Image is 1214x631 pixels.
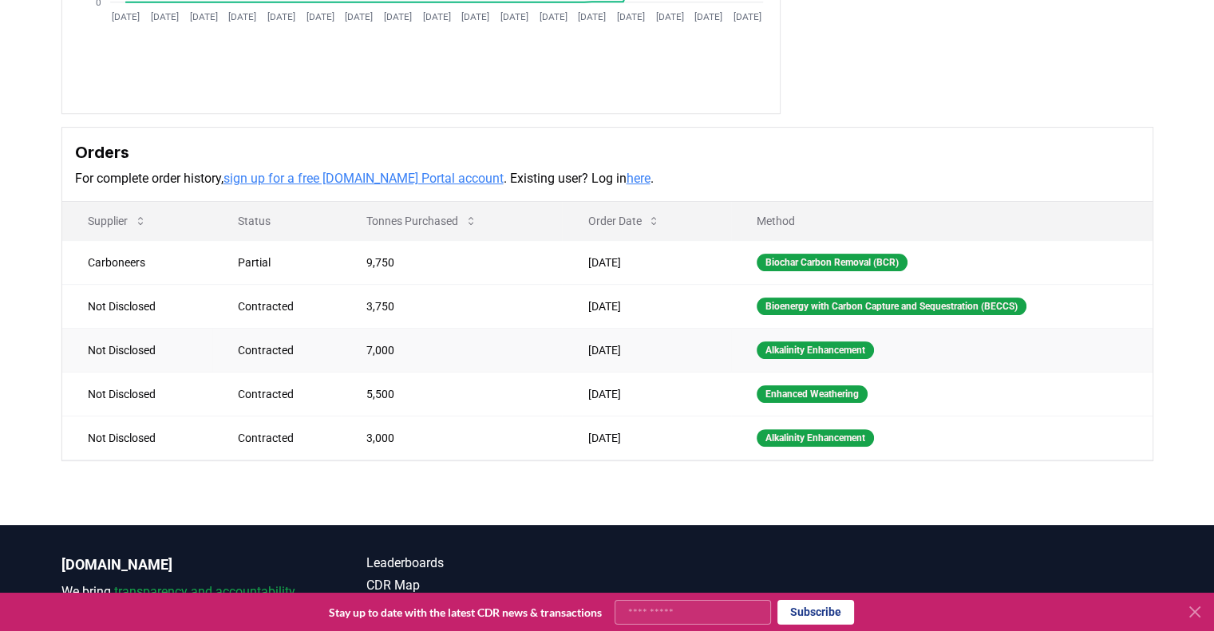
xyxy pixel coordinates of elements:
[223,171,504,186] a: sign up for a free [DOMAIN_NAME] Portal account
[539,11,567,22] tspan: [DATE]
[238,298,328,314] div: Contracted
[366,576,607,595] a: CDR Map
[341,284,562,328] td: 3,750
[575,205,673,237] button: Order Date
[225,213,328,229] p: Status
[75,140,1140,164] h3: Orders
[366,554,607,573] a: Leaderboards
[562,328,731,372] td: [DATE]
[757,385,868,403] div: Enhanced Weathering
[354,205,490,237] button: Tonnes Purchased
[112,11,140,22] tspan: [DATE]
[267,11,295,22] tspan: [DATE]
[62,372,213,416] td: Not Disclosed
[744,213,1139,229] p: Method
[562,240,731,284] td: [DATE]
[627,171,650,186] a: here
[757,341,874,359] div: Alkalinity Enhancement
[306,11,334,22] tspan: [DATE]
[238,342,328,358] div: Contracted
[61,582,303,621] p: We bring to the durable carbon removal market
[228,11,256,22] tspan: [DATE]
[62,416,213,459] td: Not Disclosed
[500,11,528,22] tspan: [DATE]
[384,11,412,22] tspan: [DATE]
[757,298,1026,315] div: Bioenergy with Carbon Capture and Sequestration (BECCS)
[734,11,761,22] tspan: [DATE]
[341,416,562,459] td: 3,000
[422,11,450,22] tspan: [DATE]
[75,205,160,237] button: Supplier
[617,11,645,22] tspan: [DATE]
[61,554,303,576] p: [DOMAIN_NAME]
[114,584,295,599] span: transparency and accountability
[345,11,373,22] tspan: [DATE]
[238,430,328,446] div: Contracted
[341,328,562,372] td: 7,000
[694,11,722,22] tspan: [DATE]
[562,416,731,459] td: [DATE]
[562,372,731,416] td: [DATE]
[341,240,562,284] td: 9,750
[62,240,213,284] td: Carboneers
[62,284,213,328] td: Not Disclosed
[562,284,731,328] td: [DATE]
[757,254,908,271] div: Biochar Carbon Removal (BCR)
[151,11,179,22] tspan: [DATE]
[75,169,1140,188] p: For complete order history, . Existing user? Log in .
[655,11,683,22] tspan: [DATE]
[341,372,562,416] td: 5,500
[757,429,874,447] div: Alkalinity Enhancement
[578,11,606,22] tspan: [DATE]
[461,11,489,22] tspan: [DATE]
[189,11,217,22] tspan: [DATE]
[238,254,328,270] div: Partial
[238,386,328,402] div: Contracted
[62,328,213,372] td: Not Disclosed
